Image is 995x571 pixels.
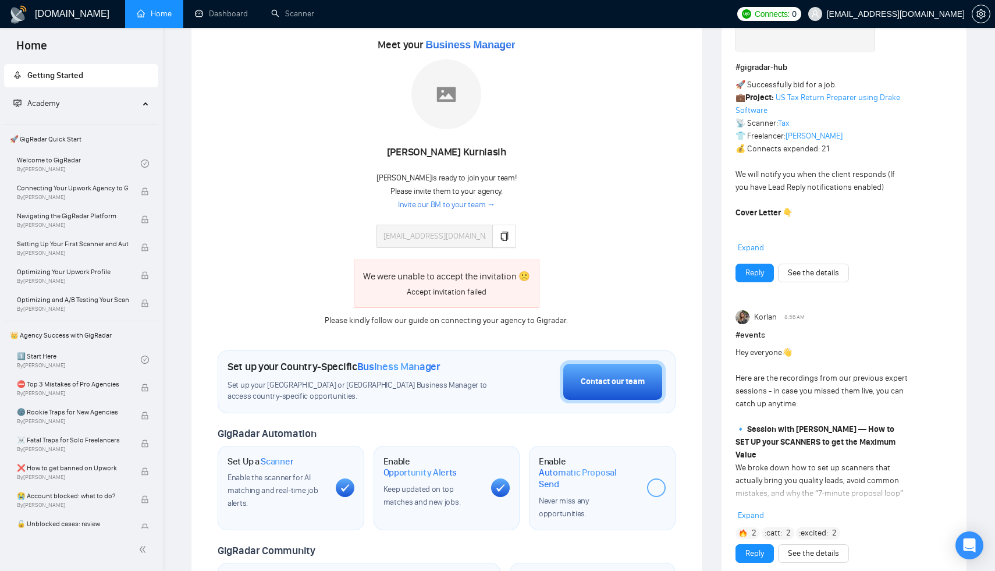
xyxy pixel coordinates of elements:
[955,531,983,559] div: Open Intercom Messenger
[425,39,515,51] span: Business Manager
[738,243,764,253] span: Expand
[13,99,22,107] span: fund-projection-screen
[4,64,158,87] li: Getting Started
[788,547,839,560] a: See the details
[141,523,149,531] span: lock
[17,151,141,176] a: Welcome to GigRadarBy[PERSON_NAME]
[141,384,149,392] span: lock
[832,527,837,539] span: 2
[778,264,849,282] button: See the details
[363,269,530,283] div: We were unable to accept the invitation 🙁
[17,406,129,418] span: 🌚 Rookie Traps for New Agencies
[17,474,129,481] span: By [PERSON_NAME]
[788,267,839,279] a: See the details
[383,467,457,478] span: Opportunity Alerts
[735,329,953,342] h1: # events
[228,380,491,402] span: Set up your [GEOGRAPHIC_DATA] or [GEOGRAPHIC_DATA] Business Manager to access country-specific op...
[141,495,149,503] span: lock
[782,347,792,357] span: 👋
[27,70,83,80] span: Getting Started
[739,529,747,537] img: 🔥
[17,278,129,285] span: By [PERSON_NAME]
[811,10,819,18] span: user
[141,299,149,307] span: lock
[735,93,900,115] a: US Tax Return Preparer using Drake Software
[141,159,149,168] span: check-circle
[17,294,129,306] span: Optimizing and A/B Testing Your Scanner for Better Results
[7,37,56,62] span: Home
[17,378,129,390] span: ⛔ Top 3 Mistakes of Pro Agencies
[735,544,774,563] button: Reply
[17,418,129,425] span: By [PERSON_NAME]
[752,527,756,539] span: 2
[17,462,129,474] span: ❌ How to get banned on Upwork
[5,324,157,347] span: 👑 Agency Success with GigRadar
[745,547,764,560] a: Reply
[778,544,849,563] button: See the details
[17,347,141,373] a: 1️⃣ Start HereBy[PERSON_NAME]
[383,456,482,478] h1: Enable
[411,59,481,129] img: placeholder.png
[755,8,790,20] span: Connects:
[972,9,990,19] a: setting
[17,306,129,313] span: By [PERSON_NAME]
[17,518,129,530] span: 🔓 Unblocked cases: review
[228,360,440,373] h1: Set up your Country-Specific
[27,98,59,108] span: Academy
[13,71,22,79] span: rocket
[778,118,790,128] a: Tax
[261,456,293,467] span: Scanner
[17,210,129,222] span: Navigating the GigRadar Platform
[738,510,764,520] span: Expand
[492,225,516,248] button: copy
[539,456,638,490] h1: Enable
[5,127,157,151] span: 🚀 GigRadar Quick Start
[786,131,843,141] a: [PERSON_NAME]
[228,456,293,467] h1: Set Up a
[786,527,791,539] span: 2
[218,427,316,440] span: GigRadar Automation
[745,267,764,279] a: Reply
[735,424,895,460] strong: Session with [PERSON_NAME] — How to SET UP your SCANNERS to get the Maximum Value
[735,424,745,434] span: 🔹
[17,194,129,201] span: By [PERSON_NAME]
[742,9,751,19] img: upwork-logo.png
[395,315,428,325] a: our guide
[141,243,149,251] span: lock
[137,9,172,19] a: homeHome
[784,312,805,322] span: 8:56 AM
[363,286,530,299] div: Accept invitation failed
[376,143,516,162] div: [PERSON_NAME] Kurniasih
[141,215,149,224] span: lock
[390,186,503,196] span: Please invite them to your agency.
[141,439,149,448] span: lock
[745,93,774,102] strong: Project:
[17,266,129,278] span: Optimizing Your Upwork Profile
[141,271,149,279] span: lock
[765,527,782,540] span: :catt:
[539,467,638,490] span: Automatic Proposal Send
[141,187,149,196] span: lock
[228,473,318,508] span: Enable the scanner for AI matching and real-time job alerts.
[17,502,129,509] span: By [PERSON_NAME]
[141,356,149,364] span: check-circle
[735,264,774,282] button: Reply
[17,250,129,257] span: By [PERSON_NAME]
[378,38,515,51] span: Meet your
[141,412,149,420] span: lock
[17,238,129,250] span: Setting Up Your First Scanner and Auto-Bidder
[383,484,461,507] span: Keep updated on top matches and new jobs.
[141,467,149,476] span: lock
[17,222,129,229] span: By [PERSON_NAME]
[735,310,749,324] img: Korlan
[500,232,509,241] span: copy
[581,375,645,388] div: Contact our team
[13,98,59,108] span: Academy
[799,527,828,540] span: :excited:
[398,200,495,211] a: Invite our BM to your team →
[317,314,577,327] div: Please kindly follow on connecting your agency to Gigradar.
[9,5,28,24] img: logo
[357,360,440,373] span: Business Manager
[271,9,314,19] a: searchScanner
